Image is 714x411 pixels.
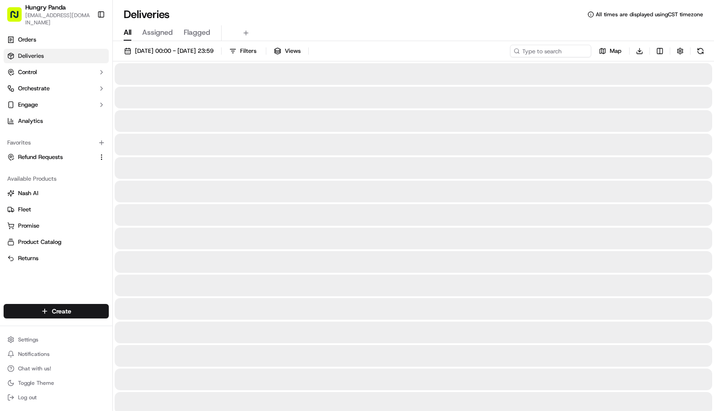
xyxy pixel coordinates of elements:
span: Flagged [184,27,210,38]
span: Promise [18,222,39,230]
span: Notifications [18,350,50,358]
span: All times are displayed using CST timezone [596,11,703,18]
span: Create [52,307,71,316]
a: Nash AI [7,189,105,197]
a: Deliveries [4,49,109,63]
button: Fleet [4,202,109,217]
span: Deliveries [18,52,44,60]
a: Analytics [4,114,109,128]
span: Fleet [18,205,31,214]
span: Map [610,47,621,55]
div: Available Products [4,172,109,186]
div: Favorites [4,135,109,150]
button: [DATE] 00:00 - [DATE] 23:59 [120,45,218,57]
button: Product Catalog [4,235,109,249]
button: Chat with us! [4,362,109,375]
button: Refresh [694,45,707,57]
button: Toggle Theme [4,377,109,389]
span: Nash AI [18,189,38,197]
span: Filters [240,47,258,55]
a: Product Catalog [7,238,105,246]
input: Type to search [510,45,591,57]
button: Promise [4,219,109,233]
button: Returns [4,251,109,266]
button: Map [595,45,626,57]
span: Product Catalog [18,238,61,246]
a: Orders [4,33,109,47]
button: Orchestrate [4,81,109,96]
span: Returns [18,254,38,262]
span: Engage [18,101,38,109]
button: Nash AI [4,186,109,201]
a: Refund Requests [7,153,94,161]
span: Chat with us! [18,365,51,372]
span: All [124,27,131,38]
h1: Deliveries [124,7,170,22]
button: Log out [4,391,109,404]
button: Engage [4,98,109,112]
button: Hungry Panda [25,3,66,12]
button: Views [270,45,305,57]
button: [EMAIL_ADDRESS][DOMAIN_NAME] [25,12,90,26]
span: Control [18,68,37,76]
span: Orchestrate [18,84,50,93]
button: Refund Requests [4,150,109,164]
a: Fleet [7,205,105,214]
button: Settings [4,333,109,346]
span: Refund Requests [18,153,63,161]
span: [DATE] 00:00 - [DATE] 23:59 [135,47,213,55]
span: Views [285,47,301,55]
span: Log out [18,394,37,401]
button: Filters [225,45,262,57]
span: Analytics [18,117,43,125]
a: Promise [7,222,105,230]
a: Returns [7,254,105,262]
button: Hungry Panda[EMAIL_ADDRESS][DOMAIN_NAME] [4,4,93,25]
span: Toggle Theme [18,379,54,387]
span: Settings [18,336,38,343]
span: Assigned [142,27,173,38]
span: Orders [18,36,36,44]
button: Control [4,65,109,79]
button: Create [4,304,109,318]
button: Notifications [4,348,109,360]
